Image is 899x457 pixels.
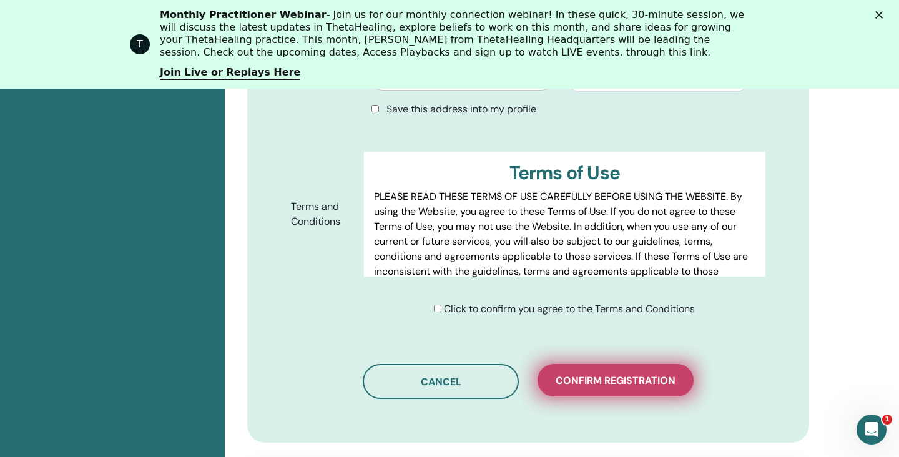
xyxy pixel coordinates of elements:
span: Cancel [421,375,461,388]
a: Join Live or Replays Here [160,66,300,80]
label: Terms and Conditions [282,195,364,233]
button: Confirm registration [538,364,694,396]
p: PLEASE READ THESE TERMS OF USE CAREFULLY BEFORE USING THE WEBSITE. By using the Website, you agre... [374,189,755,294]
h3: Terms of Use [374,162,755,184]
span: Click to confirm you agree to the Terms and Conditions [444,302,695,315]
span: 1 [882,415,892,425]
b: Monthly Practitioner Webinar [160,9,327,21]
iframe: Intercom live chat [857,415,887,445]
span: Save this address into my profile [386,102,536,115]
span: Confirm registration [556,374,675,387]
div: Profile image for ThetaHealing [130,34,150,54]
div: - Join us for our monthly connection webinar! In these quick, 30-minute session, we will discuss ... [160,9,749,59]
div: クローズ [875,11,888,19]
button: Cancel [363,364,519,399]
